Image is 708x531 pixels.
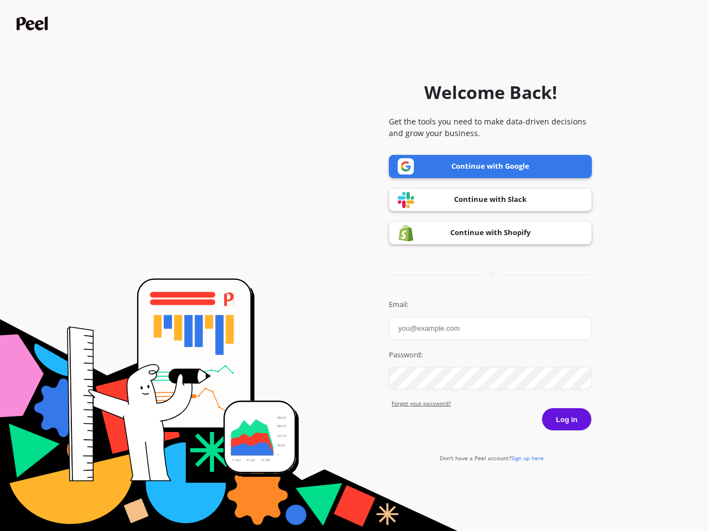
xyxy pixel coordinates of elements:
[389,317,592,340] input: you@example.com
[398,191,414,209] img: Slack logo
[542,408,592,431] button: Log in
[440,454,544,462] a: Don't have a Peel account?Sign up here
[424,79,557,106] h1: Welcome Back!
[389,270,592,279] div: or
[17,17,51,30] img: Peel
[389,116,592,139] p: Get the tools you need to make data-driven decisions and grow your business.
[398,225,414,242] img: Shopify logo
[389,221,592,244] a: Continue with Shopify
[511,454,544,462] span: Sign up here
[389,350,592,361] label: Password:
[389,155,592,178] a: Continue with Google
[392,399,592,408] a: Forgot yout password?
[389,188,592,211] a: Continue with Slack
[398,158,414,175] img: Google logo
[389,299,592,310] label: Email:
